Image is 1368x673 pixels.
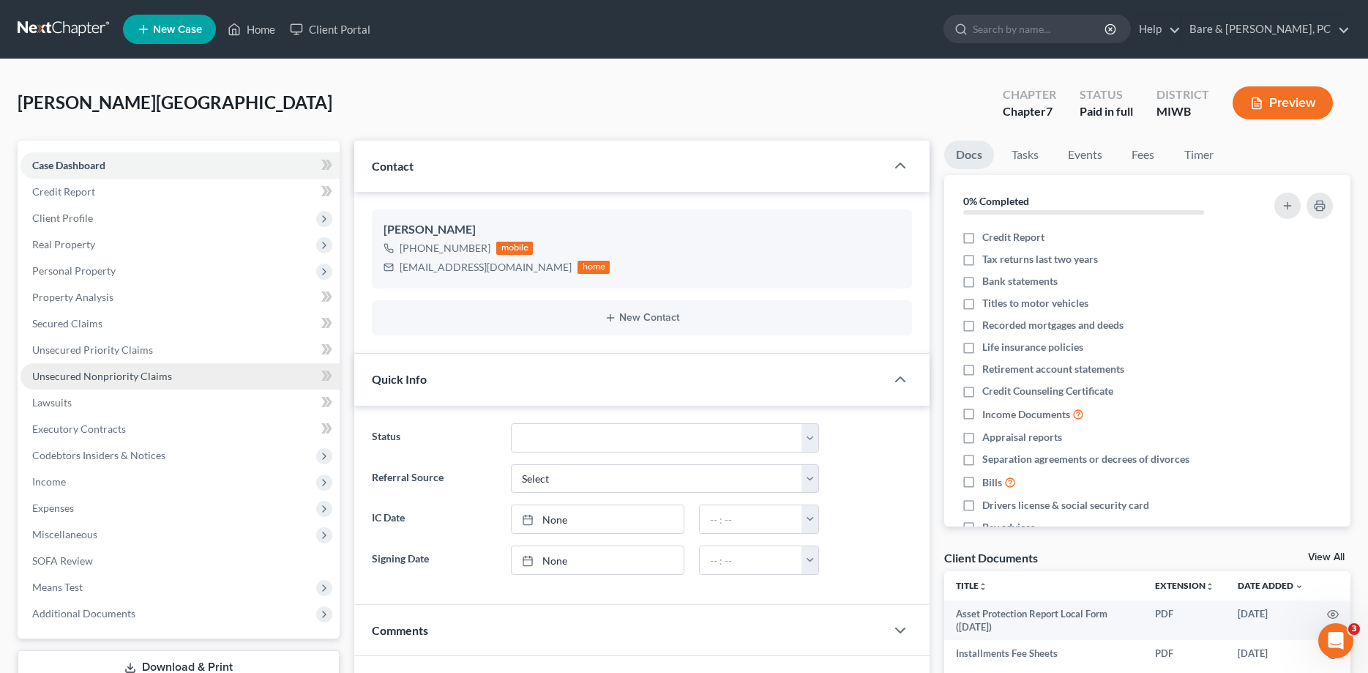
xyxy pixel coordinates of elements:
[384,221,900,239] div: [PERSON_NAME]
[400,260,572,275] div: [EMAIL_ADDRESS][DOMAIN_NAME]
[220,16,283,42] a: Home
[1003,86,1056,103] div: Chapter
[1080,86,1133,103] div: Status
[1056,141,1114,169] a: Events
[365,546,503,575] label: Signing Date
[982,362,1124,376] span: Retirement account statements
[496,242,533,255] div: mobile
[1046,104,1053,118] span: 7
[979,582,987,591] i: unfold_more
[32,528,97,540] span: Miscellaneous
[944,640,1143,666] td: Installments Fee Sheets
[944,601,1143,641] td: Asset Protection Report Local Form ([DATE])
[32,291,113,303] span: Property Analysis
[578,261,610,274] div: home
[32,581,83,593] span: Means Test
[973,15,1107,42] input: Search by name...
[32,370,172,382] span: Unsecured Nonpriority Claims
[1173,141,1225,169] a: Timer
[982,384,1113,398] span: Credit Counseling Certificate
[1156,103,1209,120] div: MIWB
[20,152,340,179] a: Case Dashboard
[365,464,503,494] label: Referral Source
[1000,141,1050,169] a: Tasks
[512,505,684,533] a: None
[1238,580,1304,591] a: Date Added expand_more
[32,159,105,171] span: Case Dashboard
[1182,16,1350,42] a: Bare & [PERSON_NAME], PC
[384,312,900,324] button: New Contact
[18,92,332,113] span: [PERSON_NAME][GEOGRAPHIC_DATA]
[982,430,1062,445] span: Appraisal reports
[32,396,72,409] span: Lawsuits
[20,363,340,390] a: Unsecured Nonpriority Claims
[372,623,428,637] span: Comments
[944,141,994,169] a: Docs
[944,550,1038,565] div: Client Documents
[372,159,414,173] span: Contact
[32,212,93,224] span: Client Profile
[32,317,102,330] span: Secured Claims
[1226,640,1315,666] td: [DATE]
[32,449,165,461] span: Codebtors Insiders & Notices
[32,343,153,356] span: Unsecured Priority Claims
[982,318,1124,332] span: Recorded mortgages and deeds
[1295,582,1304,591] i: expand_more
[700,546,802,574] input: -- : --
[963,195,1029,207] strong: 0% Completed
[32,264,116,277] span: Personal Property
[400,241,490,256] div: [PHONE_NUMBER]
[982,252,1098,267] span: Tax returns last two years
[982,520,1035,535] span: Pay advices
[1120,141,1167,169] a: Fees
[153,24,202,35] span: New Case
[20,416,340,442] a: Executory Contracts
[32,554,93,567] span: SOFA Review
[32,238,95,250] span: Real Property
[982,296,1088,311] span: Titles to motor vehicles
[512,546,684,574] a: None
[1143,601,1226,641] td: PDF
[982,340,1083,354] span: Life insurance policies
[1003,103,1056,120] div: Chapter
[1155,580,1214,591] a: Extensionunfold_more
[20,179,340,205] a: Credit Report
[32,185,95,198] span: Credit Report
[982,475,1002,490] span: Bills
[32,607,135,620] span: Additional Documents
[1233,86,1333,119] button: Preview
[32,475,66,488] span: Income
[1132,16,1181,42] a: Help
[1080,103,1133,120] div: Paid in full
[20,390,340,416] a: Lawsuits
[956,580,987,591] a: Titleunfold_more
[20,284,340,311] a: Property Analysis
[1156,86,1209,103] div: District
[365,505,503,534] label: IC Date
[1226,601,1315,641] td: [DATE]
[283,16,378,42] a: Client Portal
[1308,552,1345,562] a: View All
[1348,623,1360,635] span: 3
[1206,582,1214,591] i: unfold_more
[982,498,1149,513] span: Drivers license & social security card
[32,423,126,435] span: Executory Contracts
[372,372,427,386] span: Quick Info
[32,502,74,514] span: Expenses
[1143,640,1226,666] td: PDF
[982,274,1058,289] span: Bank statements
[1318,623,1353,658] iframe: Intercom live chat
[982,407,1070,422] span: Income Documents
[20,311,340,337] a: Secured Claims
[365,423,503,453] label: Status
[20,548,340,574] a: SOFA Review
[20,337,340,363] a: Unsecured Priority Claims
[982,230,1044,245] span: Credit Report
[700,505,802,533] input: -- : --
[982,452,1189,466] span: Separation agreements or decrees of divorces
